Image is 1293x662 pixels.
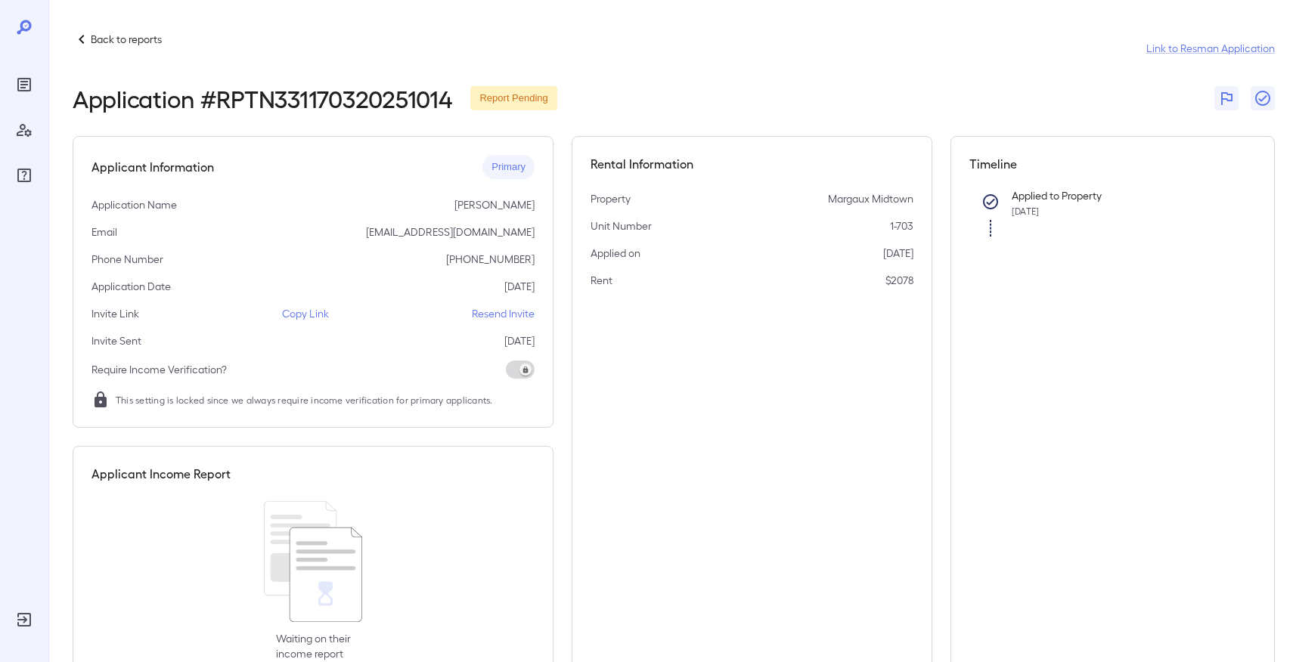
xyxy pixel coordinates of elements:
[591,273,612,288] p: Rent
[91,197,177,212] p: Application Name
[91,279,171,294] p: Application Date
[883,246,913,261] p: [DATE]
[591,155,913,173] h5: Rental Information
[482,160,535,175] span: Primary
[1214,86,1239,110] button: Flag Report
[91,32,162,47] p: Back to reports
[446,252,535,267] p: [PHONE_NUMBER]
[91,465,231,483] h5: Applicant Income Report
[470,91,557,106] span: Report Pending
[276,631,351,661] p: Waiting on their income report
[116,392,493,407] span: This setting is locked since we always require income verification for primary applicants.
[91,224,117,240] p: Email
[591,191,631,206] p: Property
[12,118,36,142] div: Manage Users
[591,246,640,261] p: Applied on
[366,224,535,240] p: [EMAIL_ADDRESS][DOMAIN_NAME]
[12,73,36,97] div: Reports
[969,155,1256,173] h5: Timeline
[1251,86,1275,110] button: Close Report
[91,158,214,176] h5: Applicant Information
[1012,206,1039,216] span: [DATE]
[504,279,535,294] p: [DATE]
[591,218,652,234] p: Unit Number
[91,306,139,321] p: Invite Link
[91,252,163,267] p: Phone Number
[282,306,329,321] p: Copy Link
[1012,188,1232,203] p: Applied to Property
[890,218,913,234] p: 1-703
[12,163,36,187] div: FAQ
[828,191,913,206] p: Margaux Midtown
[12,608,36,632] div: Log Out
[1146,41,1275,56] a: Link to Resman Application
[504,333,535,348] p: [DATE]
[91,333,141,348] p: Invite Sent
[472,306,535,321] p: Resend Invite
[73,85,452,112] h2: Application # RPTN331170320251014
[91,362,227,377] p: Require Income Verification?
[454,197,535,212] p: [PERSON_NAME]
[885,273,913,288] p: $2078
